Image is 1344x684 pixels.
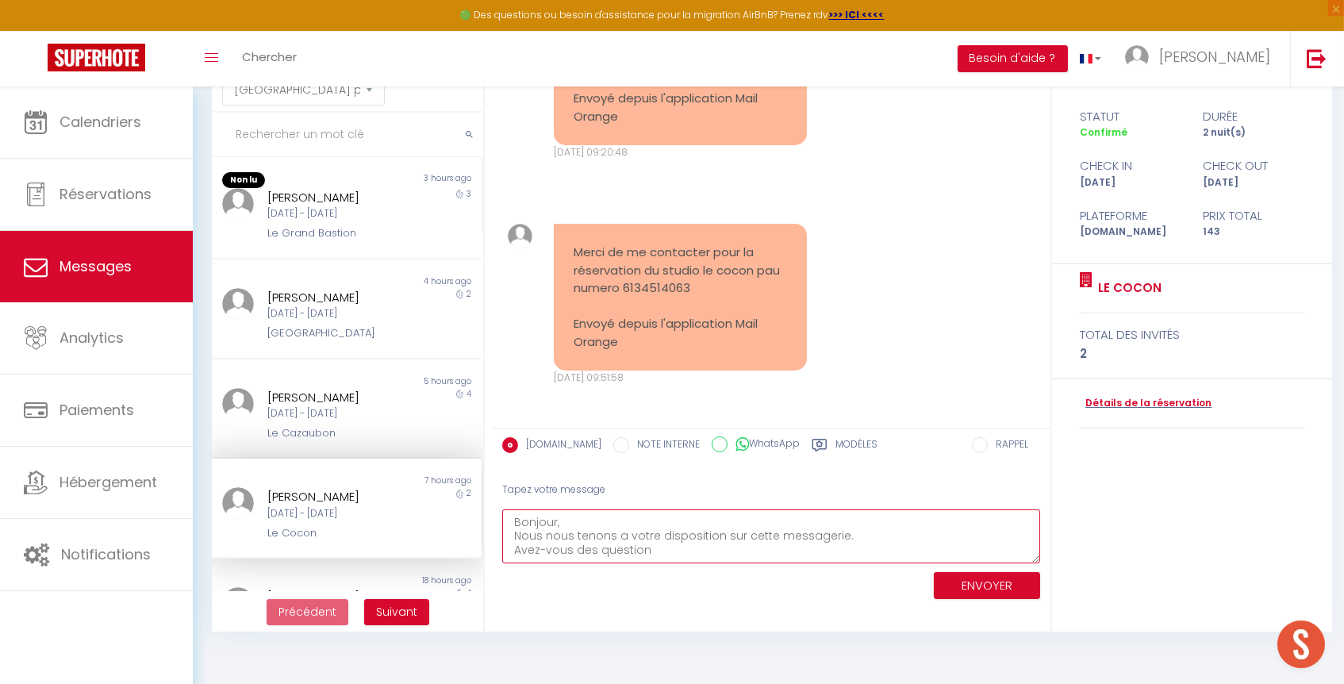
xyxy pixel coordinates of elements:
div: [PERSON_NAME] [267,288,404,307]
div: [DATE] - [DATE] [267,206,404,221]
div: Prix total [1192,206,1315,225]
img: ... [508,224,532,248]
span: Chercher [242,48,297,65]
button: Next [364,599,429,626]
div: 18 hours ago [347,574,482,587]
div: statut [1069,107,1192,126]
a: Le Cocon [1092,279,1162,298]
input: Rechercher un mot clé [212,113,483,157]
span: Analytics [60,328,124,348]
div: Ouvrir le chat [1277,621,1325,668]
div: [DOMAIN_NAME] [1069,225,1192,240]
div: [DATE] 09:20:48 [554,145,807,160]
img: ... [222,188,254,220]
label: NOTE INTERNE [629,437,700,455]
label: Modèles [835,437,877,457]
span: 2 [467,288,471,300]
img: ... [222,288,254,320]
div: check out [1192,156,1315,175]
div: [GEOGRAPHIC_DATA] [267,325,404,341]
span: Paiements [60,400,134,420]
span: 4 [467,388,471,400]
div: [PERSON_NAME] [267,388,404,407]
div: Le Cocon [267,525,404,541]
label: WhatsApp [728,436,800,454]
img: ... [222,587,254,619]
img: ... [1125,45,1149,69]
span: Notifications [61,544,151,564]
a: ... [PERSON_NAME] [1113,31,1290,86]
button: Besoin d'aide ? [958,45,1068,72]
div: Le Grand Bastion [267,225,404,241]
button: Previous [267,599,348,626]
div: [DATE] [1192,175,1315,190]
div: Tapez votre message [502,471,1040,509]
label: RAPPEL [988,437,1028,455]
div: 2 nuit(s) [1192,125,1315,140]
div: [DATE] 09:51:58 [554,371,807,386]
div: [PERSON_NAME] [267,587,404,606]
span: Suivant [376,604,417,620]
div: 143 [1192,225,1315,240]
div: 3 hours ago [347,172,482,188]
span: Confirmé [1080,125,1127,139]
span: 3 [467,188,471,200]
div: 4 hours ago [347,275,482,288]
img: ... [222,487,254,519]
div: Plateforme [1069,206,1192,225]
a: Chercher [230,31,309,86]
label: [DOMAIN_NAME] [518,437,601,455]
div: [PERSON_NAME] [267,188,404,207]
div: [DATE] - [DATE] [267,406,404,421]
div: 7 hours ago [347,475,482,487]
div: 2 [1080,344,1304,363]
img: Super Booking [48,44,145,71]
img: ... [222,388,254,420]
div: [DATE] [1069,175,1192,190]
span: Non lu [222,172,265,188]
span: Hébergement [60,472,157,492]
button: ENVOYER [934,572,1040,600]
pre: Merci de me contacter pour la réservation du studio le cocon pau numero 6134514063 Envoyé depuis ... [574,244,787,351]
a: >>> ICI <<<< [829,8,885,21]
div: Le Cazaubon [267,425,404,441]
div: 5 hours ago [347,375,482,388]
div: durée [1192,107,1315,126]
span: 4 [467,587,471,599]
span: Calendriers [60,112,141,132]
div: check in [1069,156,1192,175]
span: Messages [60,256,132,276]
div: [DATE] - [DATE] [267,306,404,321]
span: 2 [467,487,471,499]
span: Précédent [278,604,336,620]
span: Réservations [60,184,152,204]
div: [DATE] - [DATE] [267,506,404,521]
div: [PERSON_NAME] [267,487,404,506]
div: total des invités [1080,325,1304,344]
img: logout [1307,48,1327,68]
a: Détails de la réservation [1080,396,1212,411]
span: [PERSON_NAME] [1159,47,1270,67]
